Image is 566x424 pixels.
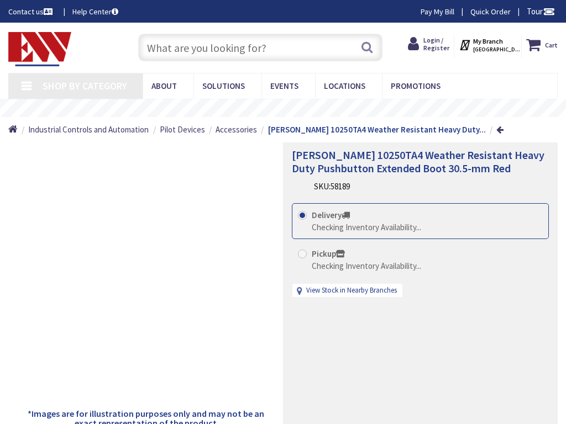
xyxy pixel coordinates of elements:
[470,6,511,17] a: Quick Order
[160,124,205,135] a: Pilot Devices
[28,124,149,135] a: Industrial Controls and Automation
[268,124,486,135] strong: [PERSON_NAME] 10250TA4 Weather Resistant Heavy Duty...
[312,210,350,220] strong: Delivery
[206,103,375,113] rs-layer: Free Same Day Pickup at 19 Locations
[331,181,350,192] span: 58189
[391,81,441,91] span: Promotions
[72,6,118,17] a: Help Center
[324,81,365,91] span: Locations
[408,35,449,54] a: Login / Register
[423,36,449,52] span: Login / Register
[138,34,382,61] input: What are you looking for?
[421,6,454,17] a: Pay My Bill
[459,35,517,55] div: My Branch [GEOGRAPHIC_DATA], [GEOGRAPHIC_DATA]
[151,81,177,91] span: About
[312,248,345,259] strong: Pickup
[216,124,257,135] a: Accessories
[202,81,245,91] span: Solutions
[526,35,558,55] a: Cart
[8,32,71,66] img: Electrical Wholesalers, Inc.
[43,79,127,92] span: Shop By Category
[527,6,555,17] span: Tour
[314,181,350,192] div: SKU:
[270,81,298,91] span: Events
[306,285,397,296] a: View Stock in Nearby Branches
[473,46,520,53] span: [GEOGRAPHIC_DATA], [GEOGRAPHIC_DATA]
[292,148,544,175] span: [PERSON_NAME] 10250TA4 Weather Resistant Heavy Duty Pushbutton Extended Boot 30.5-mm Red
[545,35,558,55] strong: Cart
[312,221,421,233] div: Checking Inventory Availability...
[312,260,421,272] div: Checking Inventory Availability...
[473,37,503,45] strong: My Branch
